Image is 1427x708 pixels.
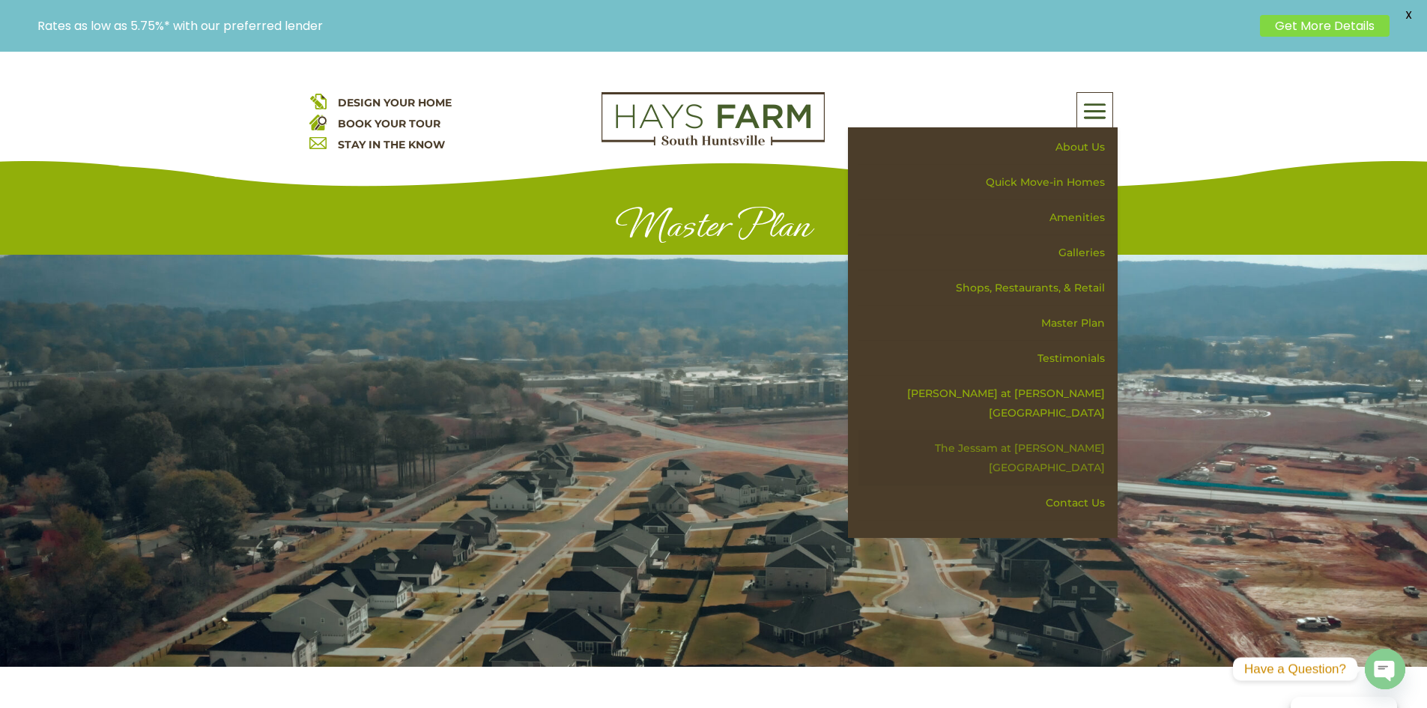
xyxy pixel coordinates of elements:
a: Get More Details [1260,15,1390,37]
a: hays farm homes huntsville development [602,136,825,149]
span: X [1397,4,1420,26]
img: Logo [602,92,825,146]
a: Galleries [858,235,1118,270]
a: Amenities [858,200,1118,235]
img: design your home [309,92,327,109]
a: Master Plan [858,306,1118,341]
a: STAY IN THE KNOW [338,138,445,151]
p: Rates as low as 5.75%* with our preferred lender [37,19,1252,33]
a: The Jessam at [PERSON_NAME][GEOGRAPHIC_DATA] [858,431,1118,485]
a: BOOK YOUR TOUR [338,117,440,130]
a: DESIGN YOUR HOME [338,96,452,109]
a: Shops, Restaurants, & Retail [858,270,1118,306]
a: [PERSON_NAME] at [PERSON_NAME][GEOGRAPHIC_DATA] [858,376,1118,431]
a: Contact Us [858,485,1118,521]
img: book your home tour [309,113,327,130]
a: Quick Move-in Homes [858,165,1118,200]
h1: Master Plan [309,203,1118,255]
a: About Us [858,130,1118,165]
a: Testimonials [858,341,1118,376]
